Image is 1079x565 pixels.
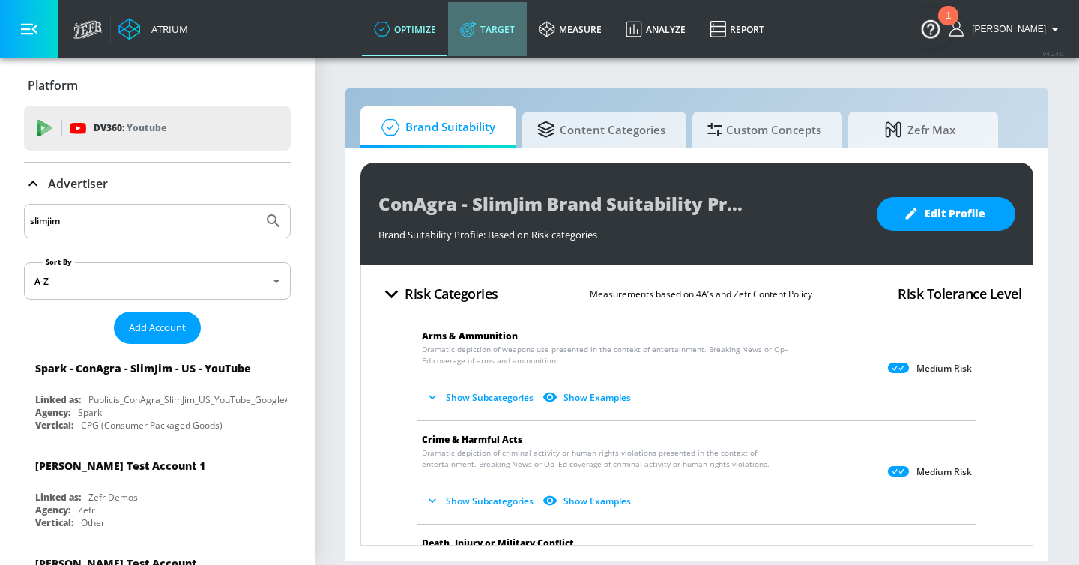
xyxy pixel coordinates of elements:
[375,109,495,145] span: Brand Suitability
[422,447,790,470] span: Dramatic depiction of criminal activity or human rights violations presented in the context of en...
[35,419,73,432] div: Vertical:
[24,64,291,106] div: Platform
[590,286,812,302] p: Measurements based on 4A’s and Zefr Content Policy
[537,112,665,148] span: Content Categories
[24,447,291,533] div: [PERSON_NAME] Test Account 1Linked as:Zefr DemosAgency:ZefrVertical:Other
[877,197,1015,231] button: Edit Profile
[372,277,504,312] button: Risk Categories
[378,220,862,241] div: Brand Suitability Profile: Based on Risk categories
[118,18,188,40] a: Atrium
[88,393,300,406] div: Publicis_ConAgra_SlimJim_US_YouTube_GoogleAds
[1043,49,1064,58] span: v 4.24.0
[422,344,790,366] span: Dramatic depiction of weapons use presented in the context of entertainment. Breaking News or Op–...
[863,112,977,148] span: Zefr Max
[24,163,291,205] div: Advertiser
[81,516,105,529] div: Other
[422,537,574,549] span: Death, Injury or Military Conflict
[35,406,70,419] div: Agency:
[539,489,637,513] button: Show Examples
[94,120,166,136] p: DV360:
[362,2,448,56] a: optimize
[907,205,985,223] span: Edit Profile
[527,2,614,56] a: measure
[43,257,75,267] label: Sort By
[35,361,251,375] div: Spark - ConAgra - SlimJim - US - YouTube
[24,106,291,151] div: DV360: Youtube
[48,175,108,192] p: Advertiser
[422,489,539,513] button: Show Subcategories
[949,20,1064,38] button: [PERSON_NAME]
[35,504,70,516] div: Agency:
[35,491,81,504] div: Linked as:
[422,385,539,410] button: Show Subcategories
[539,385,637,410] button: Show Examples
[614,2,698,56] a: Analyze
[28,77,78,94] p: Platform
[422,433,522,446] span: Crime & Harmful Acts
[78,406,102,419] div: Spark
[35,516,73,529] div: Vertical:
[898,283,1021,304] h4: Risk Tolerance Level
[405,283,498,304] h4: Risk Categories
[916,363,972,375] p: Medium Risk
[910,7,952,49] button: Open Resource Center, 1 new notification
[35,459,205,473] div: [PERSON_NAME] Test Account 1
[257,205,290,238] button: Submit Search
[946,16,951,35] div: 1
[448,2,527,56] a: Target
[24,262,291,300] div: A-Z
[24,350,291,435] div: Spark - ConAgra - SlimJim - US - YouTubeLinked as:Publicis_ConAgra_SlimJim_US_YouTube_GoogleAdsAg...
[78,504,95,516] div: Zefr
[35,393,81,406] div: Linked as:
[707,112,821,148] span: Custom Concepts
[145,22,188,36] div: Atrium
[422,330,518,342] span: Arms & Ammunition
[81,419,223,432] div: CPG (Consumer Packaged Goods)
[129,319,186,336] span: Add Account
[698,2,776,56] a: Report
[114,312,201,344] button: Add Account
[88,491,138,504] div: Zefr Demos
[966,24,1046,34] span: login as: casey.cohen@zefr.com
[30,211,257,231] input: Search by name
[916,466,972,478] p: Medium Risk
[127,120,166,136] p: Youtube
